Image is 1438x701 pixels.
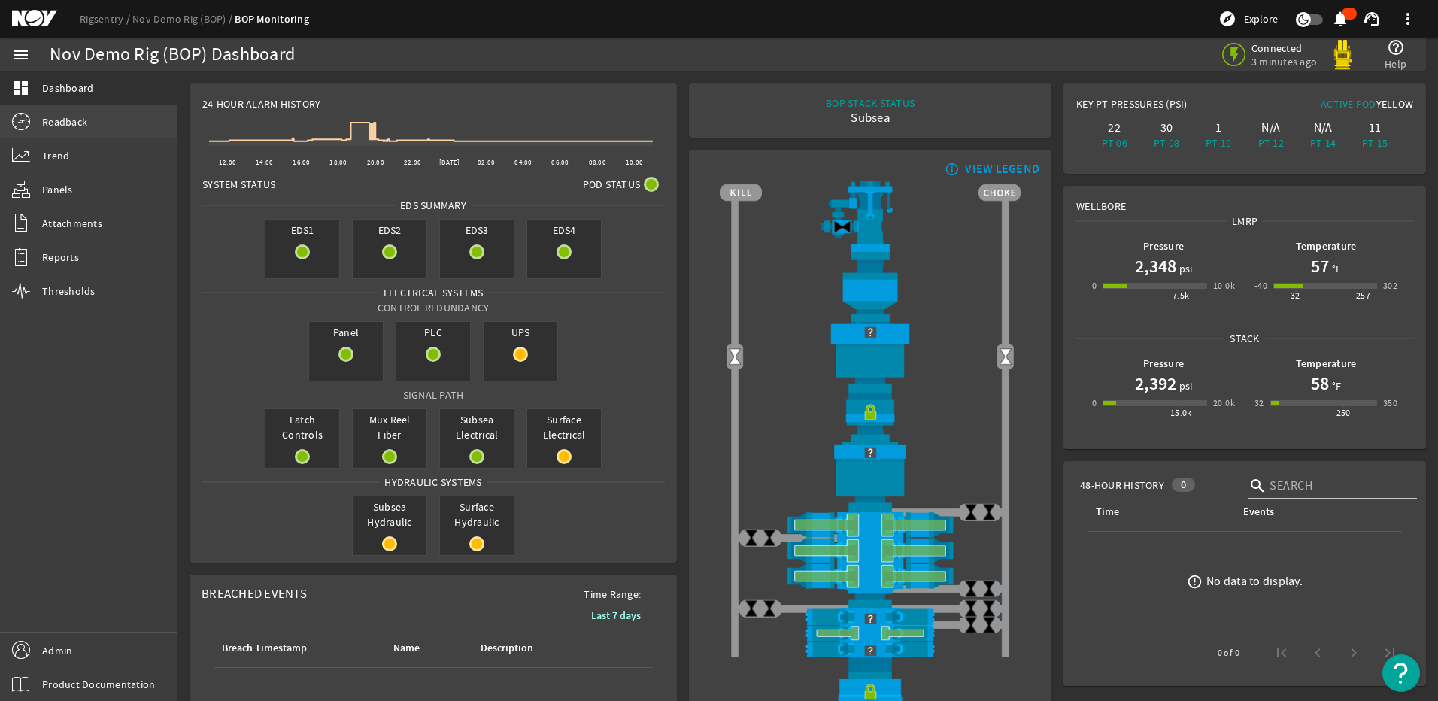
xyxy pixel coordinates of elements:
div: 7.5k [1173,288,1190,303]
span: Time Range: [572,587,653,602]
div: 32 [1291,288,1300,303]
img: ValveClose.png [980,616,998,634]
span: Surface Hydraulic [440,496,514,533]
img: ValveClose.png [962,599,980,618]
b: Pressure [1143,357,1184,371]
img: Unknown.png [720,322,1021,341]
div: 0 of 0 [1218,645,1239,660]
div: Events [1243,504,1274,520]
button: more_vert [1390,1,1426,37]
div: Time [1094,504,1223,520]
span: PLC [396,322,470,343]
div: No data to display. [1206,574,1303,589]
img: ValveClose.png [980,599,998,618]
span: Thresholds [42,284,96,299]
div: VIEW LEGEND [965,162,1039,177]
div: 11 [1352,120,1398,135]
i: search [1248,477,1267,495]
img: RiserAdapter.png [720,181,1021,252]
span: °F [1329,378,1342,393]
div: 250 [1336,405,1351,420]
span: EDS2 [353,220,426,241]
img: Unknown.png [720,608,1021,628]
h1: 2,348 [1135,254,1176,278]
span: EDS3 [440,220,514,241]
div: BOP STACK STATUS [826,96,915,111]
div: N/A [1300,120,1345,135]
span: Breached Events [202,586,307,602]
div: PT-08 [1143,135,1189,150]
span: EDS1 [265,220,339,241]
div: Events [1241,504,1390,520]
text: [DATE] [439,158,460,167]
b: Last 7 days [591,608,641,623]
div: 0 [1092,278,1097,293]
div: Key PT Pressures (PSI) [1076,96,1245,117]
div: 350 [1383,396,1397,411]
div: 20.0k [1213,396,1235,411]
span: 48-Hour History [1080,478,1164,493]
span: Latch Controls [265,409,339,445]
span: Trend [42,148,69,163]
span: Admin [42,643,72,658]
a: BOP Monitoring [235,12,309,26]
div: 10.0k [1213,278,1235,293]
text: 08:00 [589,158,606,167]
img: ShearRamOpen.png [720,538,1021,563]
span: 3 minutes ago [1251,55,1317,68]
span: UPS [484,322,557,343]
div: PT-14 [1300,135,1345,150]
img: LowerAnnular.png [720,442,1021,512]
img: Valve2Open.png [997,348,1015,366]
div: Breach Timestamp [220,640,373,657]
div: 0 [1172,478,1195,492]
img: Yellowpod.svg [1327,40,1358,70]
img: ValveClose.png [980,580,998,598]
div: 1 [1196,120,1242,135]
span: Active Pod [1321,97,1376,111]
text: 04:00 [514,158,532,167]
span: Readback [42,114,87,129]
img: ValveClose.png [742,599,760,618]
mat-icon: support_agent [1363,10,1381,28]
img: UpperAnnular.png [720,322,1021,393]
span: Product Documentation [42,677,155,692]
div: 30 [1143,120,1189,135]
b: Pressure [1143,239,1184,253]
span: Reports [42,250,79,265]
span: Explore [1244,11,1278,26]
span: Stack [1224,331,1264,346]
img: ValveClose.png [742,529,760,547]
b: Temperature [1296,239,1357,253]
div: Time [1096,504,1119,520]
h1: 58 [1311,372,1329,396]
a: Rigsentry [80,12,132,26]
span: Panels [42,182,73,197]
span: Help [1385,56,1406,71]
text: 12:00 [219,158,236,167]
img: RiserConnectorLock.png [720,393,1021,442]
text: 16:00 [293,158,310,167]
span: System Status [202,177,275,192]
mat-icon: menu [12,46,30,64]
text: 20:00 [367,158,384,167]
h1: 2,392 [1135,372,1176,396]
div: 0 [1092,396,1097,411]
div: Breach Timestamp [222,640,307,657]
img: PipeRamOpen.png [720,625,1021,641]
button: Last 7 days [579,602,653,629]
div: Description [481,640,533,657]
span: Yellow [1376,97,1414,111]
span: Subsea Electrical [440,409,514,445]
div: 22 [1091,120,1137,135]
span: Subsea Hydraulic [353,496,426,533]
img: ValveClose.png [760,599,778,618]
div: Description [478,640,585,657]
img: BopBodyShearBottom.png [720,589,1021,608]
div: PT-15 [1352,135,1398,150]
span: LMRP [1227,214,1263,229]
div: Wellbore [1064,187,1425,214]
a: Nov Demo Rig (BOP) [132,12,235,26]
span: Pod Status [583,177,641,192]
span: Panel [309,322,383,343]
